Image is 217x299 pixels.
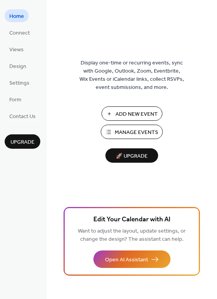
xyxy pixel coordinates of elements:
[5,9,29,22] a: Home
[93,214,170,225] span: Edit Your Calendar with AI
[79,59,184,92] span: Display one-time or recurring events, sync with Google, Outlook, Zoom, Eventbrite, Wix Events or ...
[5,26,34,39] a: Connect
[102,106,162,121] button: Add New Event
[115,129,158,137] span: Manage Events
[5,59,31,72] a: Design
[110,151,153,162] span: 🚀 Upgrade
[9,79,29,87] span: Settings
[5,76,34,89] a: Settings
[78,226,186,245] span: Want to adjust the layout, update settings, or change the design? The assistant can help.
[5,110,40,122] a: Contact Us
[105,148,158,163] button: 🚀 Upgrade
[9,113,36,121] span: Contact Us
[9,12,24,21] span: Home
[5,93,26,106] a: Form
[10,138,34,146] span: Upgrade
[101,125,163,139] button: Manage Events
[115,110,158,118] span: Add New Event
[9,29,30,37] span: Connect
[9,63,26,71] span: Design
[93,250,170,268] button: Open AI Assistant
[9,46,24,54] span: Views
[105,256,148,264] span: Open AI Assistant
[5,134,40,149] button: Upgrade
[5,43,28,56] a: Views
[9,96,21,104] span: Form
